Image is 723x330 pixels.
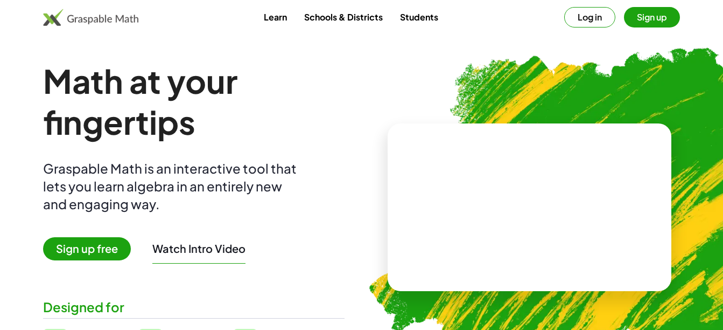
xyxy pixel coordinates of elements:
[43,60,345,142] h1: Math at your fingertips
[43,298,345,316] div: Designed for
[391,7,447,27] a: Students
[43,237,131,260] span: Sign up free
[624,7,680,27] button: Sign up
[152,242,245,256] button: Watch Intro Video
[448,167,610,247] video: What is this? This is dynamic math notation. Dynamic math notation plays a central role in how Gr...
[255,7,296,27] a: Learn
[43,160,301,213] div: Graspable Math is an interactive tool that lets you learn algebra in an entirely new and engaging...
[564,7,615,27] button: Log in
[296,7,391,27] a: Schools & Districts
